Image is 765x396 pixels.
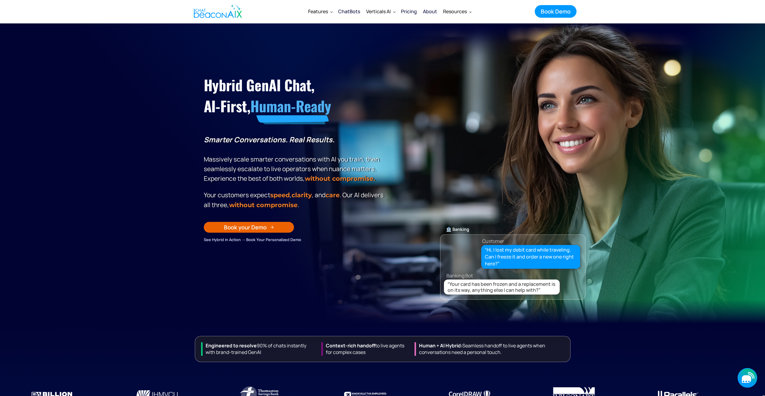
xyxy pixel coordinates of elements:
[366,7,391,16] div: Verticals AI
[270,191,290,199] strong: speed
[229,201,298,209] span: without compromise
[330,11,333,13] img: Dropdown
[363,4,398,19] div: Verticals AI
[206,342,257,349] strong: Engineered to resolve
[204,135,335,144] strong: Smarter Conversations. Real Results.
[204,135,386,183] p: Massively scale smarter conversations with AI you train, then seamlessly escalate to live operato...
[335,4,363,19] a: ChatBots
[224,223,267,231] div: Book your Demo
[393,11,396,13] img: Dropdown
[189,1,245,22] a: home
[440,225,585,234] div: 🏦 Banking
[443,7,467,16] div: Resources
[204,190,386,210] p: Your customers expect , , and . Our Al delivers all three, .
[415,342,567,356] div: Seamless handoff to live agents when conversations need a personal touch.
[305,4,335,19] div: Features
[398,4,420,19] a: Pricing
[535,5,577,18] a: Book Demo
[321,342,410,356] div: to live agents for complex cases
[250,95,331,116] span: Human-Ready
[469,11,472,13] img: Dropdown
[270,225,274,229] img: Arrow
[326,342,375,349] strong: Context-rich handoff
[338,7,360,16] div: ChatBots
[440,4,474,19] div: Resources
[204,74,386,117] h1: Hybrid GenAI Chat, AI-First,
[401,7,417,16] div: Pricing
[423,7,437,16] div: About
[204,236,386,243] div: See Hybrid in Action → Book Your Personalized Demo
[541,8,571,15] div: Book Demo
[482,237,504,245] div: Customer
[420,4,440,19] a: About
[292,191,312,199] span: clarity
[204,222,294,233] a: Book your Demo
[419,342,462,349] strong: Human + Al Hybrid:
[485,246,577,268] div: “Hi, I lost my debit card while traveling. Can I freeze it and order a new one right here?”
[308,7,328,16] div: Features
[326,191,340,199] span: care
[305,175,375,182] strong: without compromise.
[201,342,317,356] div: 90% of chats instantly with brand-trained GenAI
